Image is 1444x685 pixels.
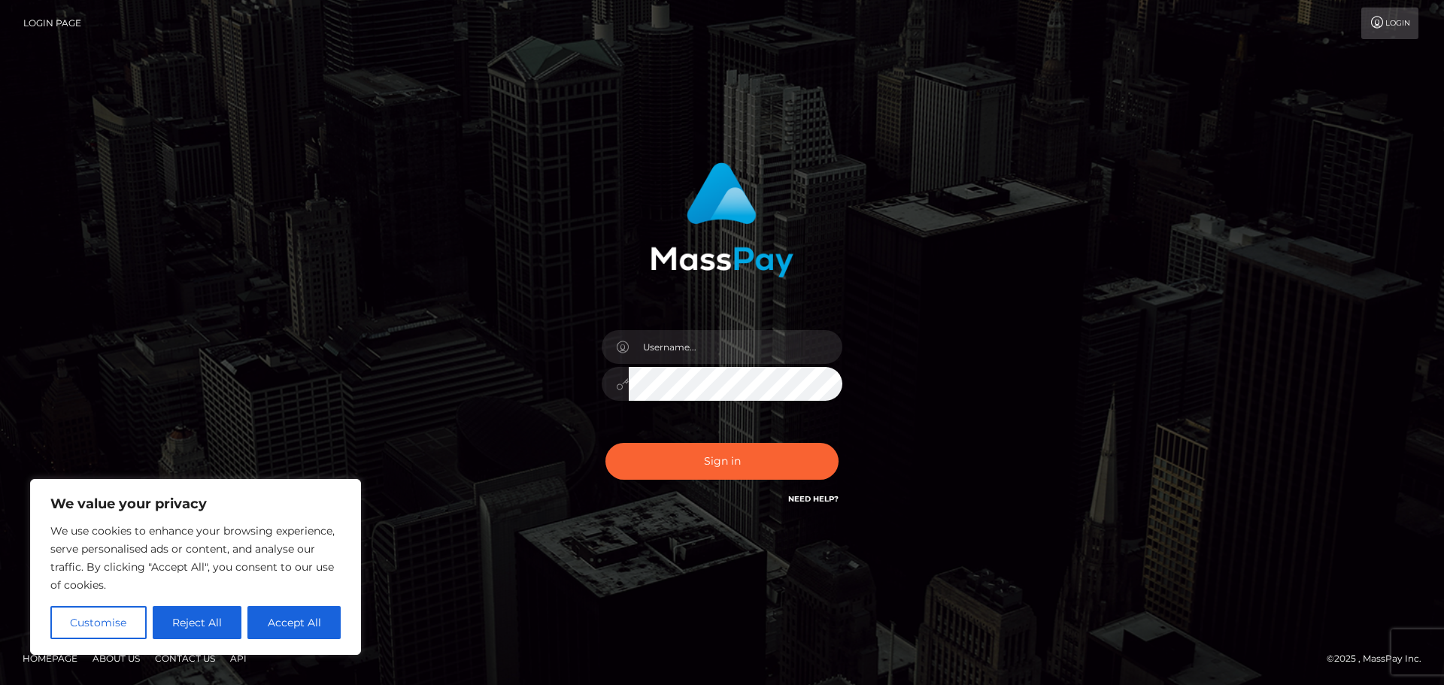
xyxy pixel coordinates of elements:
[1327,650,1433,667] div: © 2025 , MassPay Inc.
[224,647,253,670] a: API
[247,606,341,639] button: Accept All
[50,606,147,639] button: Customise
[86,647,146,670] a: About Us
[149,647,221,670] a: Contact Us
[651,162,793,277] img: MassPay Login
[629,330,842,364] input: Username...
[1361,8,1418,39] a: Login
[30,479,361,655] div: We value your privacy
[17,647,83,670] a: Homepage
[23,8,81,39] a: Login Page
[50,495,341,513] p: We value your privacy
[788,494,839,504] a: Need Help?
[153,606,242,639] button: Reject All
[50,522,341,594] p: We use cookies to enhance your browsing experience, serve personalised ads or content, and analys...
[605,443,839,480] button: Sign in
